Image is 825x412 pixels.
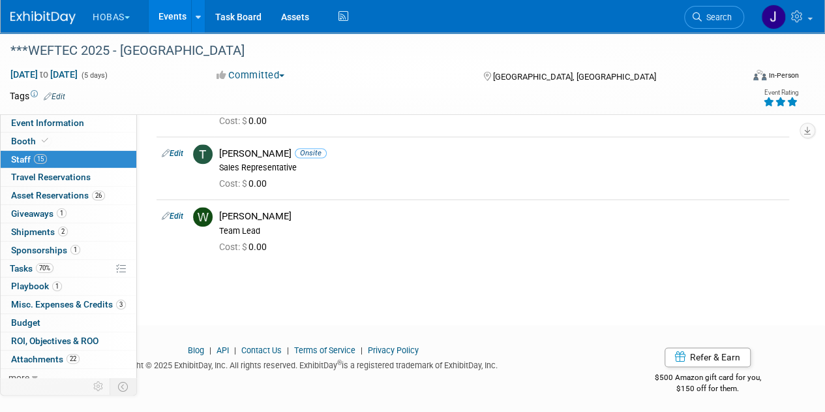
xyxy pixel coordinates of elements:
[219,242,272,252] span: 0.00
[162,212,183,221] a: Edit
[1,187,136,204] a: Asset Reservations26
[684,6,744,29] a: Search
[683,68,799,87] div: Event Format
[295,148,327,158] span: Onsite
[217,345,229,355] a: API
[11,227,68,237] span: Shipments
[753,70,766,80] img: Format-Inperson.png
[616,383,799,394] div: $150 off for them.
[1,351,136,368] a: Attachments22
[57,208,67,218] span: 1
[1,277,136,295] a: Playbook1
[11,208,67,219] span: Giveaways
[42,137,48,144] i: Booth reservation complete
[11,317,40,328] span: Budget
[219,116,272,126] span: 0.00
[10,89,65,103] td: Tags
[1,151,136,168] a: Staff15
[11,299,126,309] span: Misc. Expenses & Credits
[11,118,84,128] span: Event Information
[1,168,136,186] a: Travel Reservations
[36,263,53,273] span: 70%
[294,345,355,355] a: Terms of Service
[357,345,366,355] span: |
[11,136,51,146] span: Booth
[219,148,784,160] div: [PERSON_NAME]
[116,300,126,309] span: 3
[52,281,62,291] span: 1
[11,172,91,182] span: Travel Reservations
[10,69,78,80] span: [DATE] [DATE]
[616,364,799,394] div: $500 Amazon gift card for you,
[8,372,29,383] span: more
[763,89,798,96] div: Event Rating
[38,69,50,80] span: to
[193,207,213,227] img: W.jpg
[11,190,105,200] span: Asset Reservations
[1,114,136,132] a: Event Information
[87,378,110,395] td: Personalize Event Tab Strip
[1,205,136,223] a: Giveaways1
[1,133,136,150] a: Booth
[768,71,799,80] div: In-Person
[1,223,136,241] a: Shipments2
[368,345,419,355] a: Privacy Policy
[11,281,62,291] span: Playbook
[219,178,248,189] span: Cost: $
[10,263,53,274] span: Tasks
[1,314,136,332] a: Budget
[193,144,213,164] img: T.jpg
[219,116,248,126] span: Cost: $
[206,345,215,355] span: |
[10,11,76,24] img: ExhibitDay
[241,345,282,355] a: Contact Us
[188,345,204,355] a: Blog
[11,154,47,165] span: Staff
[219,210,784,223] div: [PERSON_NAME]
[492,72,655,82] span: [GEOGRAPHIC_DATA], [GEOGRAPHIC_DATA]
[337,359,342,366] sup: ®
[219,242,248,252] span: Cost: $
[665,347,751,367] a: Refer & Earn
[1,242,136,259] a: Sponsorships1
[761,5,786,29] img: Jeffrey LeBlanc
[6,39,732,63] div: ***WEFTEC 2025 - [GEOGRAPHIC_DATA]
[10,357,597,372] div: Copyright © 2025 ExhibitDay, Inc. All rights reserved. ExhibitDay is a registered trademark of Ex...
[231,345,239,355] span: |
[110,378,137,395] td: Toggle Event Tabs
[1,260,136,277] a: Tasks70%
[58,227,68,236] span: 2
[162,149,183,158] a: Edit
[219,178,272,189] span: 0.00
[34,154,47,164] span: 15
[219,163,784,173] div: Sales Representative
[67,354,80,364] span: 22
[702,12,732,22] span: Search
[219,226,784,236] div: Team Lead
[1,296,136,313] a: Misc. Expenses & Credits3
[11,336,98,346] span: ROI, Objectives & ROO
[11,245,80,255] span: Sponsorships
[80,71,108,80] span: (5 days)
[1,369,136,387] a: more
[44,92,65,101] a: Edit
[92,191,105,200] span: 26
[284,345,292,355] span: |
[11,354,80,364] span: Attachments
[1,332,136,350] a: ROI, Objectives & ROO
[70,245,80,255] span: 1
[212,69,290,82] button: Committed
